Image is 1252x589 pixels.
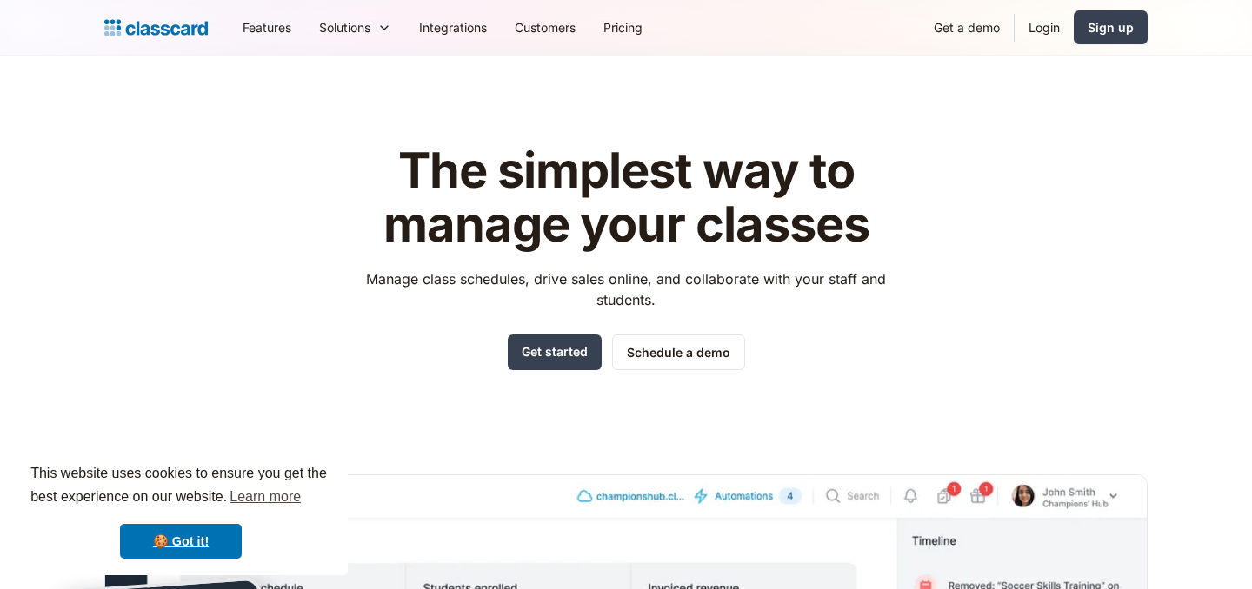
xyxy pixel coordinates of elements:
[1088,18,1134,36] div: Sign up
[350,144,902,251] h1: The simplest way to manage your classes
[1074,10,1148,44] a: Sign up
[104,16,208,40] a: home
[405,8,501,47] a: Integrations
[14,447,348,575] div: cookieconsent
[30,463,331,510] span: This website uses cookies to ensure you get the best experience on our website.
[612,334,745,370] a: Schedule a demo
[319,18,370,36] div: Solutions
[229,8,305,47] a: Features
[508,334,602,370] a: Get started
[501,8,589,47] a: Customers
[589,8,656,47] a: Pricing
[305,8,405,47] div: Solutions
[920,8,1014,47] a: Get a demo
[350,268,902,310] p: Manage class schedules, drive sales online, and collaborate with your staff and students.
[227,484,303,510] a: learn more about cookies
[1015,8,1074,47] a: Login
[120,524,242,559] a: dismiss cookie message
